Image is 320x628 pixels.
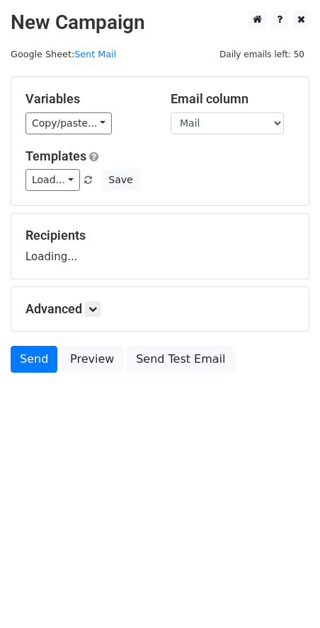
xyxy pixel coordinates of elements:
h5: Advanced [25,301,295,317]
h2: New Campaign [11,11,309,35]
span: Daily emails left: 50 [215,47,309,62]
h5: Email column [171,91,295,107]
button: Save [102,169,139,191]
h5: Recipients [25,228,295,243]
a: Templates [25,149,86,163]
small: Google Sheet: [11,49,116,59]
a: Send Test Email [127,346,234,373]
a: Preview [61,346,123,373]
h5: Variables [25,91,149,107]
div: Loading... [25,228,295,264]
a: Sent Mail [74,49,116,59]
a: Send [11,346,57,373]
a: Copy/paste... [25,112,112,134]
a: Daily emails left: 50 [215,49,309,59]
a: Load... [25,169,80,191]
